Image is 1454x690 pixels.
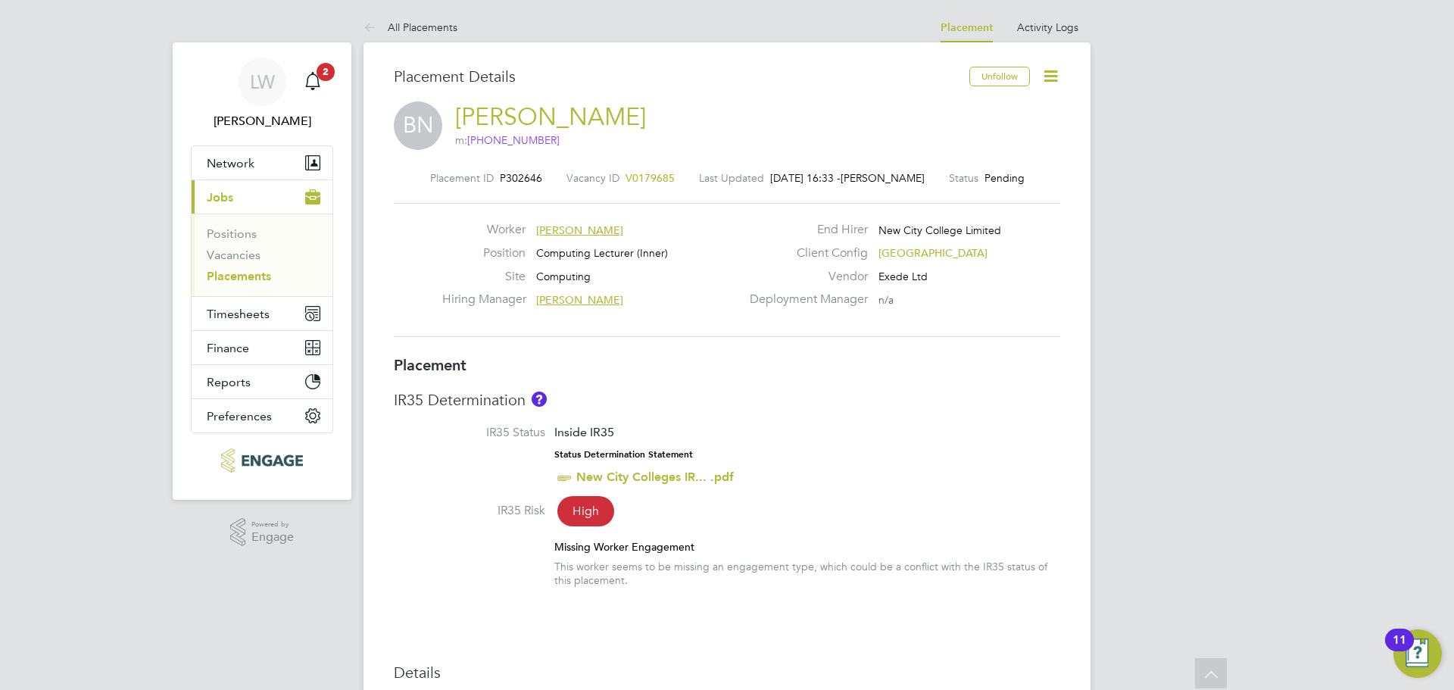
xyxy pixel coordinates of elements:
span: LW [250,72,275,92]
h3: Details [394,663,1060,682]
span: 2 [317,63,335,81]
h3: IR35 Determination [394,390,1060,410]
a: New City Colleges IR... .pdf [576,470,734,484]
label: Site [442,269,526,285]
span: [PHONE_NUMBER] [467,133,560,147]
span: Preferences [207,409,272,423]
div: Missing Worker Engagement [554,540,1060,554]
span: [PERSON_NAME] [536,293,623,307]
button: Timesheets [192,297,332,330]
span: [PERSON_NAME] [841,171,925,185]
span: Computing Lecturer (Inner) [536,246,668,260]
span: Powered by [251,518,294,531]
span: New City College Limited [878,223,1001,237]
a: Activity Logs [1017,20,1078,34]
span: Engage [251,531,294,544]
label: Last Updated [699,171,764,185]
span: Finance [207,341,249,355]
label: Deployment Manager [741,292,868,308]
h3: Placement Details [394,67,958,86]
button: Reports [192,365,332,398]
span: [GEOGRAPHIC_DATA] [878,246,988,260]
span: BN [394,101,442,150]
label: Worker [442,222,526,238]
button: Preferences [192,399,332,432]
div: 11 [1393,640,1406,660]
span: n/a [878,293,894,307]
span: Inside IR35 [554,425,614,439]
span: [PERSON_NAME] [536,223,623,237]
span: Computing [536,270,591,283]
label: End Hirer [741,222,868,238]
span: Network [207,156,254,170]
span: Exede Ltd [878,270,928,283]
span: V0179685 [626,171,675,185]
label: Vendor [741,269,868,285]
strong: Status Determination Statement [554,449,693,460]
nav: Main navigation [173,42,351,500]
span: [DATE] 16:33 - [770,171,841,185]
a: Placement [941,21,993,34]
span: High [557,496,614,526]
button: Network [192,146,332,180]
div: This worker seems to be missing an engagement type, which could be a conflict with the IR35 statu... [554,560,1060,587]
a: Placements [207,269,271,283]
label: Position [442,245,526,261]
a: Vacancies [207,248,261,262]
span: Jobs [207,190,233,205]
b: Placement [394,356,466,374]
div: Jobs [192,214,332,296]
a: All Placements [363,20,457,34]
label: Placement ID [430,171,494,185]
a: Go to home page [191,448,333,473]
span: m: [455,133,560,147]
a: 2 [298,58,328,106]
button: Finance [192,331,332,364]
a: Powered byEngage [230,518,295,547]
span: Reports [207,375,251,389]
button: Open Resource Center, 11 new notifications [1393,629,1442,678]
span: Louis Warner [191,112,333,130]
img: xede-logo-retina.png [221,448,302,473]
span: Timesheets [207,307,270,321]
button: Jobs [192,180,332,214]
label: Client Config [741,245,868,261]
label: Hiring Manager [442,292,526,308]
label: IR35 Status [394,425,545,441]
a: LW[PERSON_NAME] [191,58,333,130]
label: Status [949,171,978,185]
a: Positions [207,226,257,241]
a: [PERSON_NAME] [455,102,646,132]
label: Vacancy ID [566,171,619,185]
span: Pending [984,171,1025,185]
span: P302646 [500,171,542,185]
label: IR35 Risk [394,503,545,519]
button: About IR35 [532,392,547,407]
button: Unfollow [969,67,1030,86]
